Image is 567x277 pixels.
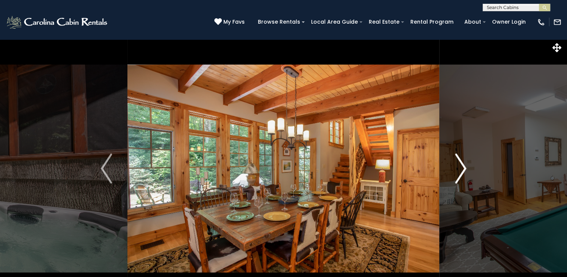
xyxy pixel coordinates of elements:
[223,18,245,26] span: My Favs
[365,16,403,28] a: Real Estate
[254,16,304,28] a: Browse Rentals
[455,154,466,184] img: arrow
[553,18,561,26] img: mail-regular-white.png
[407,16,457,28] a: Rental Program
[101,154,112,184] img: arrow
[6,15,109,30] img: White-1-2.png
[461,16,485,28] a: About
[214,18,247,26] a: My Favs
[307,16,362,28] a: Local Area Guide
[488,16,530,28] a: Owner Login
[537,18,545,26] img: phone-regular-white.png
